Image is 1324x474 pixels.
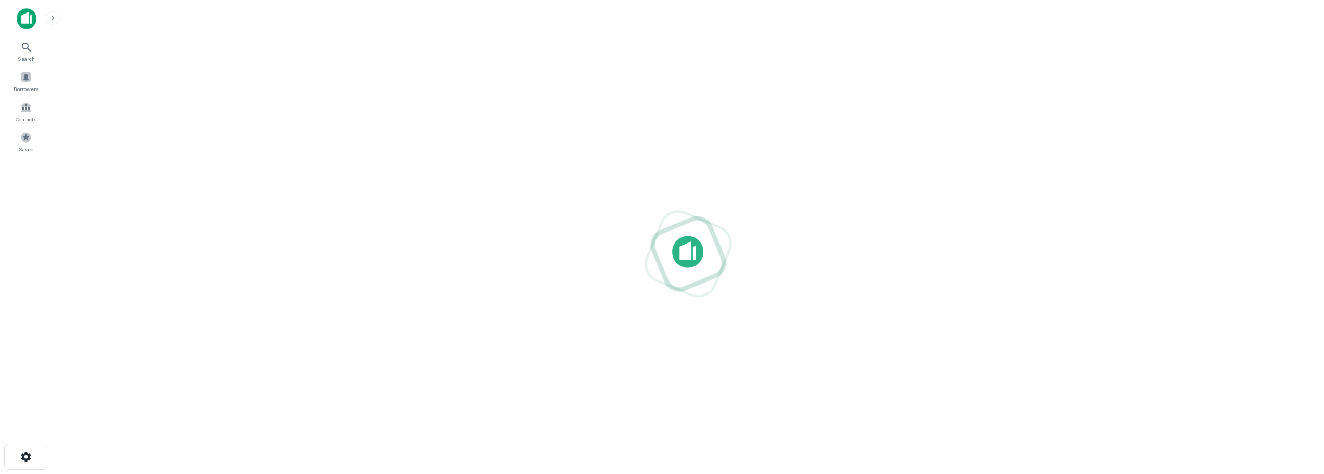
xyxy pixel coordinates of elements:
span: Saved [19,145,34,153]
span: Borrowers [14,85,38,93]
a: Contacts [3,97,49,125]
span: Search [18,55,35,63]
a: Search [3,37,49,65]
a: Borrowers [3,67,49,95]
span: Contacts [16,115,36,123]
img: capitalize-icon.png [17,8,36,29]
a: Saved [3,127,49,156]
